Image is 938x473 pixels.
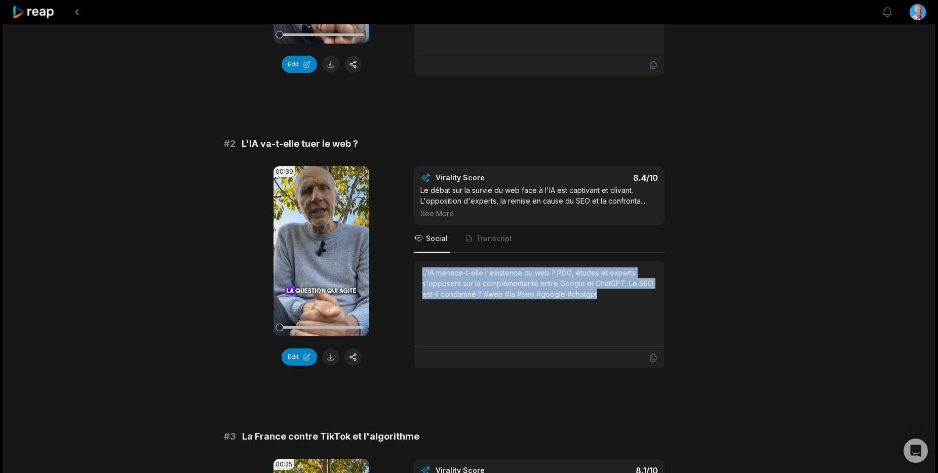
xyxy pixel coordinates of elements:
[476,233,512,244] span: Transcript
[242,429,419,444] span: La France contre TikTok et l'algorithme
[224,137,236,151] span: # 2
[904,439,928,463] div: Open Intercom Messenger
[414,225,665,253] nav: Tabs
[273,166,369,336] video: Your browser does not support mp4 format.
[282,348,317,366] button: Edit
[550,173,658,183] div: 8.4 /10
[422,267,656,299] div: L'IA menace-t-elle l'existence du web ? PDG, études et experts s'opposent sur la complémentarité ...
[420,185,658,219] div: Le débat sur la survie du web face à l'IA est captivant et clivant. L'opposition d'experts, la re...
[282,56,317,73] button: Edit
[426,233,448,244] span: Social
[420,208,658,219] div: See More
[242,137,358,151] span: L'IA va-t-elle tuer le web ?
[436,173,544,183] div: Virality Score
[224,429,236,444] span: # 3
